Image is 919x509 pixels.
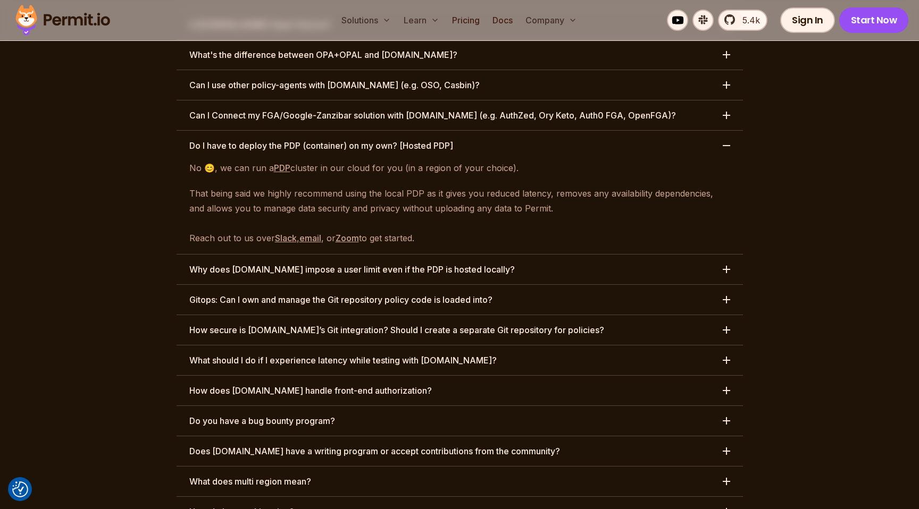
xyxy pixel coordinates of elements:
button: Does [DOMAIN_NAME] have a writing program or accept contributions from the community? [177,436,743,466]
h3: Can I use other policy-agents with [DOMAIN_NAME] (e.g. OSO, Casbin)? [189,79,480,91]
h3: What's the difference between OPA+OPAL and [DOMAIN_NAME]? [189,48,457,61]
img: Revisit consent button [12,481,28,497]
a: Start Now [839,7,909,33]
h3: How does [DOMAIN_NAME] handle front-end authorization? [189,384,432,397]
button: Why does [DOMAIN_NAME] impose a user limit even if the PDP is hosted locally? [177,254,743,284]
button: Company [521,10,581,31]
button: Can I use other policy-agents with [DOMAIN_NAME] (e.g. OSO, Casbin)? [177,70,743,100]
button: How does [DOMAIN_NAME] handle front-end authorization? [177,376,743,405]
button: Can I Connect my FGA/Google-Zanzibar solution with [DOMAIN_NAME] (e.g. AuthZed, Ory Keto, Auth0 F... [177,100,743,130]
button: Do I have to deploy the PDP (container) on my own? [Hosted PDP] [177,131,743,160]
p: That being said we highly recommend using the local PDP as it gives you reduced latency, removes ... [189,186,730,245]
a: Zoom [336,233,359,243]
button: What does multi region mean? [177,466,743,496]
a: Sign In [780,7,835,33]
h3: How secure is [DOMAIN_NAME]’s Git integration? Should I create a separate Git repository for poli... [189,324,604,336]
div: Do I have to deploy the PDP (container) on my own? [Hosted PDP] [177,160,743,254]
button: Learn [399,10,444,31]
button: Consent Preferences [12,481,28,497]
p: No 😊, we can run a cluster in our cloud for you (in a region of your choice). [189,160,730,175]
h3: Can I Connect my FGA/Google-Zanzibar solution with [DOMAIN_NAME] (e.g. AuthZed, Ory Keto, Auth0 F... [189,109,676,122]
h3: Does [DOMAIN_NAME] have a writing program or accept contributions from the community? [189,445,560,457]
button: Solutions [337,10,395,31]
button: Gitops: Can I own and manage the Git repository policy code is loaded into? [177,285,743,315]
h3: What should I do if I experience latency while testing with [DOMAIN_NAME]? [189,354,497,367]
a: Docs [488,10,517,31]
button: Do you have a bug bounty program? [177,406,743,436]
button: What's the difference between OPA+OPAL and [DOMAIN_NAME]? [177,40,743,70]
h3: Why does [DOMAIN_NAME] impose a user limit even if the PDP is hosted locally? [189,263,515,276]
h3: Do I have to deploy the PDP (container) on my own? [Hosted PDP] [189,139,453,152]
h3: What does multi region mean? [189,475,311,488]
h3: Gitops: Can I own and manage the Git repository policy code is loaded into? [189,293,492,306]
a: PDP [274,163,290,173]
span: 5.4k [736,14,760,27]
a: email [299,233,321,243]
h3: Do you have a bug bounty program? [189,414,335,427]
a: 5.4k [718,10,767,31]
img: Permit logo [11,2,115,38]
a: Slack [275,233,297,243]
a: Pricing [448,10,484,31]
button: What should I do if I experience latency while testing with [DOMAIN_NAME]? [177,345,743,375]
button: How secure is [DOMAIN_NAME]’s Git integration? Should I create a separate Git repository for poli... [177,315,743,345]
